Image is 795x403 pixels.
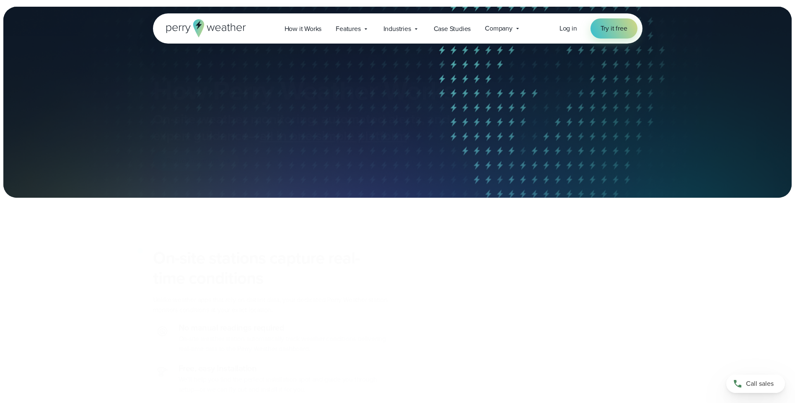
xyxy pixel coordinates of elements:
[746,379,774,389] span: Call sales
[336,24,360,34] span: Features
[559,23,577,34] a: Log in
[277,20,329,37] a: How it Works
[601,23,627,34] span: Try it free
[485,23,513,34] span: Company
[559,23,577,33] span: Log in
[590,18,637,39] a: Try it free
[726,375,785,393] a: Call sales
[285,24,322,34] span: How it Works
[427,20,478,37] a: Case Studies
[434,24,471,34] span: Case Studies
[383,24,411,34] span: Industries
